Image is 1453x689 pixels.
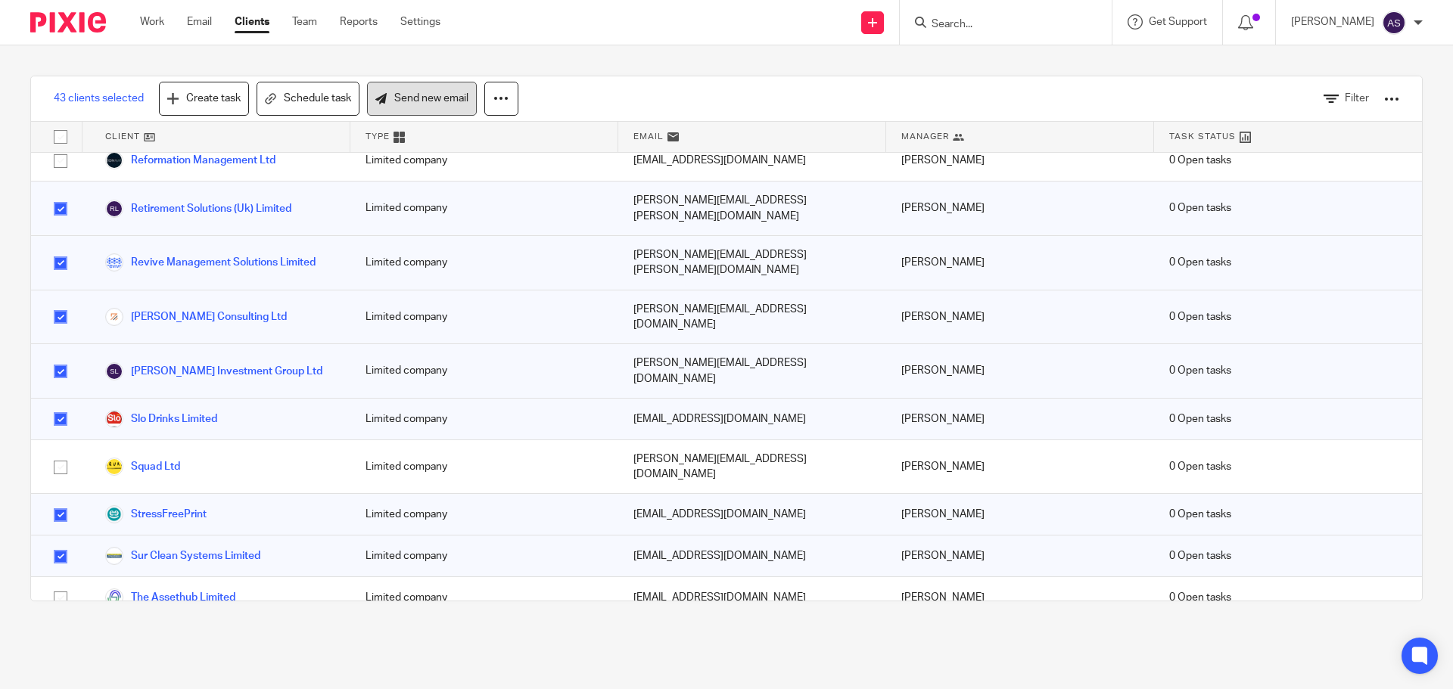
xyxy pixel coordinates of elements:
div: [PERSON_NAME] [886,399,1154,439]
span: 0 Open tasks [1169,411,1231,427]
img: sur.jpg [105,547,123,565]
span: 0 Open tasks [1169,153,1231,168]
span: Get Support [1149,17,1207,27]
img: logo.png [105,253,123,272]
div: Limited company [350,290,618,344]
a: Settings [400,14,440,29]
div: [EMAIL_ADDRESS][DOMAIN_NAME] [618,535,886,576]
span: 43 clients selected [54,91,144,106]
a: Squad Ltd [105,458,180,476]
span: 0 Open tasks [1169,459,1231,474]
div: Limited company [350,399,618,439]
div: Limited company [350,577,618,618]
img: Pixie [30,12,106,33]
div: Limited company [350,535,618,576]
a: Retirement Solutions (Uk) Limited [105,200,291,218]
span: Task Status [1169,130,1236,143]
div: Limited company [350,440,618,494]
a: The Assethub Limited [105,588,235,607]
span: Type [366,130,390,143]
a: Send new email [367,82,477,116]
div: [PERSON_NAME][EMAIL_ADDRESS][PERSON_NAME][DOMAIN_NAME] [618,182,886,235]
div: [PERSON_NAME] [886,290,1154,344]
span: 0 Open tasks [1169,548,1231,563]
div: [EMAIL_ADDRESS][DOMAIN_NAME] [618,577,886,618]
div: Limited company [350,236,618,290]
div: Limited company [350,494,618,535]
a: [PERSON_NAME] Investment Group Ltd [105,362,322,380]
div: [PERSON_NAME] [886,494,1154,535]
div: [PERSON_NAME][EMAIL_ADDRESS][DOMAIN_NAME] [618,290,886,344]
div: [PERSON_NAME] [886,140,1154,181]
div: Limited company [350,344,618,398]
a: Slo Drinks Limited [105,410,217,428]
img: zync.jpg [105,308,123,326]
p: [PERSON_NAME] [1291,14,1374,29]
a: Work [140,14,164,29]
span: 0 Open tasks [1169,200,1231,216]
a: [PERSON_NAME] Consulting Ltd [105,308,287,326]
span: 0 Open tasks [1169,363,1231,378]
span: Client [105,130,140,143]
a: Reformation Management Ltd [105,151,275,169]
img: logo.png [105,458,123,476]
div: Limited company [350,140,618,181]
a: Team [292,14,317,29]
img: svg%3E [1382,11,1406,35]
div: [PERSON_NAME] [886,182,1154,235]
div: [PERSON_NAME][EMAIL_ADDRESS][DOMAIN_NAME] [618,440,886,494]
span: 0 Open tasks [1169,309,1231,324]
img: svg%3E [105,200,123,218]
span: Email [633,130,664,143]
span: Filter [1345,93,1369,104]
a: Reports [340,14,378,29]
a: Schedule task [257,82,359,116]
a: Clients [235,14,269,29]
span: Manager [901,130,949,143]
a: StressFreePrint [105,505,207,523]
img: logo.png [105,505,123,523]
input: Select all [46,123,75,151]
a: Sur Clean Systems Limited [105,547,260,565]
div: [PERSON_NAME] [886,344,1154,398]
img: slo.jpg [105,410,123,428]
div: [EMAIL_ADDRESS][DOMAIN_NAME] [618,140,886,181]
div: [PERSON_NAME] [886,577,1154,618]
span: 0 Open tasks [1169,590,1231,605]
img: reformation.jpg [105,151,123,169]
a: Revive Management Solutions Limited [105,253,316,272]
div: [PERSON_NAME] [886,535,1154,576]
div: [PERSON_NAME][EMAIL_ADDRESS][PERSON_NAME][DOMAIN_NAME] [618,236,886,290]
img: the_assethub_logo.jpg [105,588,123,607]
a: Create task [159,82,249,116]
span: 0 Open tasks [1169,255,1231,270]
img: svg%3E [105,362,123,380]
div: [PERSON_NAME][EMAIL_ADDRESS][DOMAIN_NAME] [618,344,886,398]
div: [EMAIL_ADDRESS][DOMAIN_NAME] [618,494,886,535]
span: 0 Open tasks [1169,507,1231,522]
a: Email [187,14,212,29]
div: [EMAIL_ADDRESS][DOMAIN_NAME] [618,399,886,439]
div: [PERSON_NAME] [886,440,1154,494]
div: Limited company [350,182,618,235]
input: Search [930,18,1066,32]
div: [PERSON_NAME] [886,236,1154,290]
